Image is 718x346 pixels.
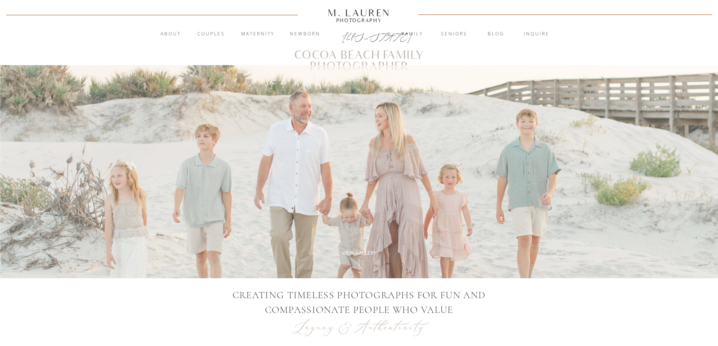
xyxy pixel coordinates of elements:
[204,288,515,317] p: CREATING TIMELESS PHOTOGRAPHS FOR Fun AND COMPASSIONATE PEOPLE WHO VALUE
[305,9,413,17] a: M. Lauren
[288,317,430,337] p: Legacy & Authenticity
[334,250,385,256] a: View Gallery
[237,30,278,38] a: Maternity
[243,50,475,61] h1: Cocoa Beach Family Photographer
[191,30,232,38] a: Couples
[285,30,326,38] a: Newborn
[476,30,516,38] a: blog
[325,18,394,22] a: Photography
[392,30,433,38] a: Family
[516,30,557,38] a: inquire
[342,31,377,40] a: [US_STATE]
[434,30,475,38] a: Seniors
[156,30,185,38] a: About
